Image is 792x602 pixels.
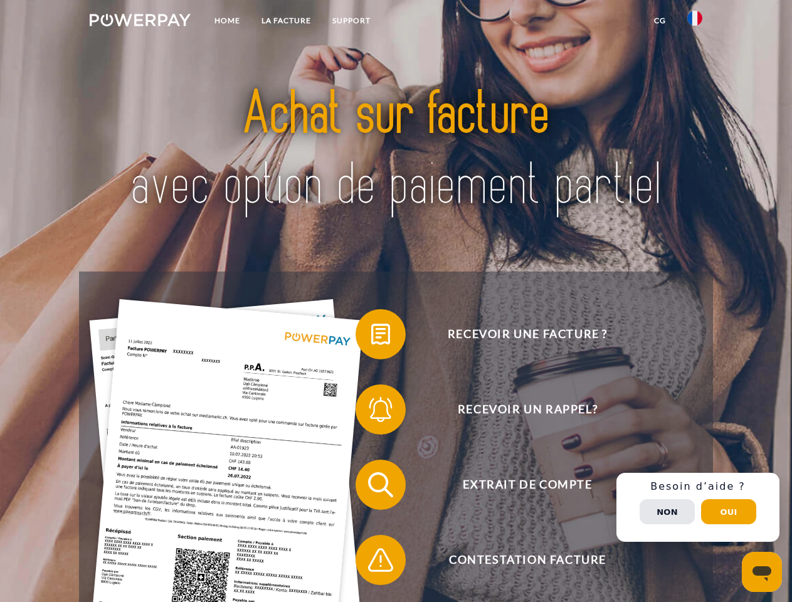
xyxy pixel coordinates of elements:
a: CG [643,9,677,32]
a: Home [204,9,251,32]
span: Extrait de compte [374,460,681,510]
button: Extrait de compte [356,460,682,510]
img: qb_search.svg [365,469,396,500]
img: qb_bill.svg [365,319,396,350]
div: Schnellhilfe [616,473,779,542]
img: qb_warning.svg [365,544,396,576]
span: Recevoir une facture ? [374,309,681,359]
button: Recevoir une facture ? [356,309,682,359]
button: Contestation Facture [356,535,682,585]
span: Recevoir un rappel? [374,384,681,435]
span: Contestation Facture [374,535,681,585]
img: logo-powerpay-white.svg [90,14,191,26]
img: fr [687,11,702,26]
button: Recevoir un rappel? [356,384,682,435]
a: Support [322,9,381,32]
button: Non [640,499,695,524]
button: Oui [701,499,756,524]
img: title-powerpay_fr.svg [120,60,672,240]
img: qb_bell.svg [365,394,396,425]
h3: Besoin d’aide ? [624,480,772,493]
iframe: Bouton de lancement de la fenêtre de messagerie [742,552,782,592]
a: LA FACTURE [251,9,322,32]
